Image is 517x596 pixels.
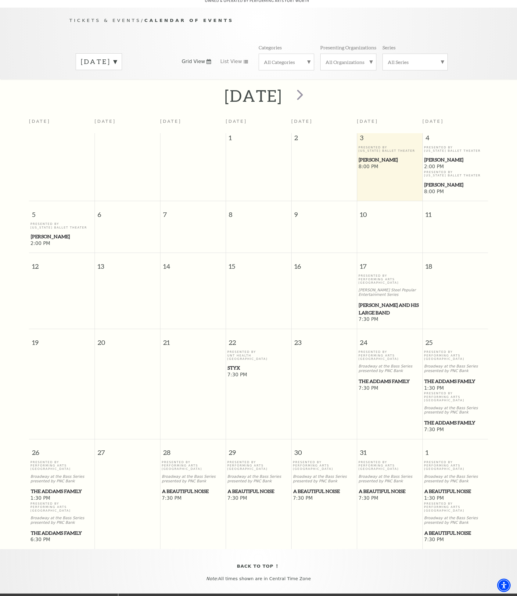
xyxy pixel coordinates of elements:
span: The Addams Family [359,378,421,385]
p: Categories [259,44,282,51]
span: 7:30 PM [293,495,355,502]
span: A Beautiful Noise [424,488,486,495]
span: 13 [95,253,160,274]
span: Grid View [182,58,205,65]
span: 7 [160,201,226,222]
span: [DATE] [291,119,313,124]
th: [DATE] [29,115,95,133]
span: 10 [357,201,422,222]
span: 28 [160,439,226,460]
p: Broadway at the Bass Series presented by PNC Bank [424,406,486,415]
p: Broadway at the Bass Series presented by PNC Bank [424,516,486,525]
span: 1 [226,133,291,145]
span: 15 [226,253,291,274]
p: Presented By [US_STATE] Ballet Theater [424,146,486,153]
span: List View [220,58,242,65]
label: All Organizations [325,59,371,65]
span: [PERSON_NAME] [359,156,421,164]
p: Broadway at the Bass Series presented by PNC Bank [162,474,224,484]
p: Presented By Performing Arts [GEOGRAPHIC_DATA] [424,350,486,360]
span: 29 [226,439,291,460]
span: Calendar of Events [144,18,234,23]
span: 14 [160,253,226,274]
span: 7:30 PM [424,427,486,433]
p: Broadway at the Bass Series presented by PNC Bank [424,364,486,373]
p: Broadway at the Bass Series presented by PNC Bank [424,474,486,484]
span: 21 [160,329,226,350]
span: Tickets & Events [70,18,141,23]
span: The Addams Family [31,529,93,537]
label: All Categories [264,59,309,65]
span: 8 [226,201,291,222]
span: [PERSON_NAME] [31,233,93,240]
span: 6:30 PM [31,537,93,543]
span: 18 [423,253,488,274]
span: A Beautiful Noise [293,488,355,495]
p: Broadway at the Bass Series presented by PNC Bank [31,516,93,525]
p: Presented By Performing Arts [GEOGRAPHIC_DATA] [424,392,486,402]
span: 17 [357,253,422,274]
span: 26 [29,439,95,460]
p: Presented By Performing Arts [GEOGRAPHIC_DATA] [227,460,290,471]
span: 8:00 PM [358,164,421,170]
span: 1:30 PM [424,495,486,502]
p: Broadway at the Bass Series presented by PNC Bank [31,474,93,484]
span: [PERSON_NAME] [424,156,486,164]
em: Note: [206,576,218,581]
span: [DATE] [226,119,247,124]
span: 7:30 PM [424,537,486,543]
p: Presented By Performing Arts [GEOGRAPHIC_DATA] [358,460,421,471]
span: 1:30 PM [424,385,486,392]
p: Presented By Performing Arts [GEOGRAPHIC_DATA] [162,460,224,471]
p: / [70,17,448,24]
span: 8:00 PM [424,189,486,195]
p: Presented By [US_STATE] Ballet Theater [31,222,93,229]
span: 22 [226,329,291,350]
span: [PERSON_NAME] and his Large Band [359,301,421,316]
span: 2 [292,133,357,145]
th: [DATE] [95,115,160,133]
span: 12 [29,253,95,274]
p: Broadway at the Bass Series presented by PNC Bank [227,474,290,484]
span: 4 [423,133,488,145]
p: Presented By UNT Health [GEOGRAPHIC_DATA] [227,350,290,360]
span: 27 [95,439,160,460]
span: 20 [95,329,160,350]
span: 11 [423,201,488,222]
p: Broadway at the Bass Series presented by PNC Bank [293,474,355,484]
span: 25 [423,329,488,350]
span: 31 [357,439,422,460]
span: 7:30 PM [358,385,421,392]
p: Presented By Performing Arts [GEOGRAPHIC_DATA] [31,502,93,512]
p: Presented By Performing Arts [GEOGRAPHIC_DATA] [424,460,486,471]
label: All Series [388,59,443,65]
p: Presented By Performing Arts [GEOGRAPHIC_DATA] [31,460,93,471]
span: 7:30 PM [358,495,421,502]
h2: [DATE] [224,86,282,105]
span: A Beautiful Noise [359,488,421,495]
p: Presented By [US_STATE] Ballet Theater [424,170,486,177]
span: 9 [292,201,357,222]
span: [PERSON_NAME] [424,181,486,189]
span: 24 [357,329,422,350]
p: Broadway at the Bass Series presented by PNC Bank [358,364,421,373]
p: Presented By Performing Arts [GEOGRAPHIC_DATA] [358,274,421,284]
span: 2:00 PM [31,240,93,247]
span: 19 [29,329,95,350]
p: Broadway at the Bass Series presented by PNC Bank [358,474,421,484]
p: Series [382,44,396,51]
span: 7:30 PM [358,316,421,323]
p: Presented By Performing Arts [GEOGRAPHIC_DATA] [424,502,486,512]
p: Presented By Performing Arts [GEOGRAPHIC_DATA] [358,350,421,360]
span: Back To Top [237,562,274,570]
span: 7:30 PM [162,495,224,502]
span: 30 [292,439,357,460]
span: 16 [292,253,357,274]
button: next [288,85,310,107]
span: Styx [228,364,289,372]
p: Presented By Performing Arts [GEOGRAPHIC_DATA] [293,460,355,471]
span: 23 [292,329,357,350]
p: Presented By [US_STATE] Ballet Theater [358,146,421,153]
span: The Addams Family [31,488,93,495]
span: A Beautiful Noise [228,488,289,495]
